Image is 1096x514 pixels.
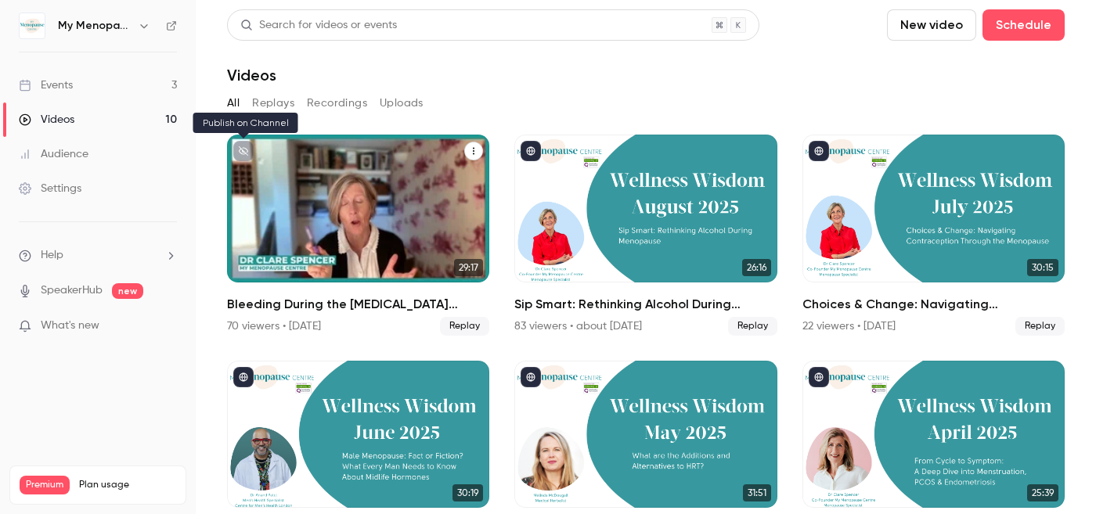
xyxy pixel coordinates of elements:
button: Recordings [307,91,367,116]
span: 26:16 [742,259,771,276]
span: 30:19 [452,484,483,501]
h2: Bleeding During the [MEDICAL_DATA] Explained [227,295,489,314]
button: published [809,367,829,387]
div: Audience [19,146,88,162]
h1: Videos [227,66,276,84]
h2: Choices & Change: Navigating Contraception Through the Menopause [802,295,1065,314]
li: Choices & Change: Navigating Contraception Through the Menopause [802,135,1065,336]
img: My Menopause Centre - Wellness Wisdom [20,13,45,38]
div: 83 viewers • about [DATE] [514,318,642,334]
span: Replay [1015,317,1065,336]
li: Sip Smart: Rethinking Alcohol During Menopause [514,135,777,336]
span: Replay [728,317,777,336]
button: published [233,367,254,387]
div: 22 viewers • [DATE] [802,318,896,334]
iframe: Noticeable Trigger [158,319,177,333]
span: Replay [440,317,489,336]
section: Videos [227,9,1065,505]
a: 26:16Sip Smart: Rethinking Alcohol During Menopause83 viewers • about [DATE]Replay [514,135,777,336]
a: 30:15Choices & Change: Navigating Contraception Through the Menopause22 viewers • [DATE]Replay [802,135,1065,336]
h6: My Menopause Centre - Wellness Wisdom [58,18,132,34]
span: Premium [20,476,70,494]
span: Help [41,247,63,264]
span: Plan usage [79,479,176,491]
button: published [809,141,829,161]
div: Search for videos or events [240,17,397,34]
button: published [521,141,541,161]
button: New video [887,9,976,41]
div: Videos [19,112,74,128]
button: Replays [252,91,294,116]
div: Settings [19,181,81,196]
span: What's new [41,318,99,334]
button: Uploads [380,91,424,116]
button: Schedule [982,9,1065,41]
button: published [521,367,541,387]
span: 25:39 [1027,484,1058,501]
a: 29:17Bleeding During the [MEDICAL_DATA] Explained70 viewers • [DATE]Replay [227,135,489,336]
span: new [112,283,143,299]
h2: Sip Smart: Rethinking Alcohol During Menopause [514,295,777,314]
div: 70 viewers • [DATE] [227,318,321,334]
a: SpeakerHub [41,282,103,299]
li: help-dropdown-opener [19,247,177,264]
button: unpublished [233,141,254,161]
div: Events [19,77,73,93]
span: 30:15 [1027,259,1058,276]
span: 31:51 [743,484,771,501]
li: Bleeding During the Perimenopause Explained [227,135,489,336]
span: 29:17 [454,259,483,276]
button: All [227,91,240,116]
